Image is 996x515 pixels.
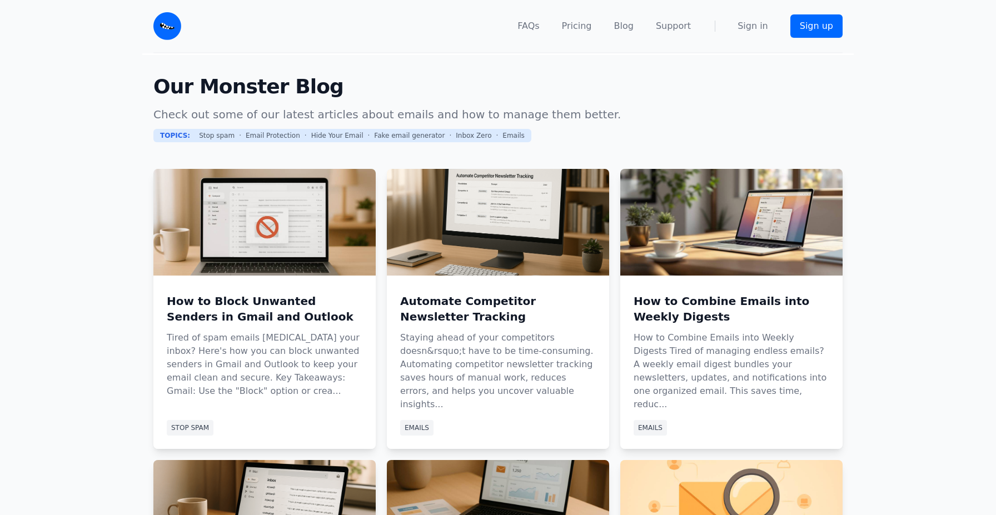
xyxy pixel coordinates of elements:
[153,12,181,40] img: Email Monster
[634,331,829,411] a: How to Combine Emails into Weekly Digests Tired of managing endless emails? A weekly email digest...
[638,424,663,432] a: Emails
[614,19,634,33] a: Blog
[634,293,829,324] a: How to Combine Emails into Weekly Digests
[246,132,300,139] a: Email Protection
[456,132,491,139] a: Inbox Zero
[790,14,843,38] a: Sign up
[171,424,209,432] a: Stop spam
[153,76,843,98] h1: Our Monster Blog
[153,107,843,122] p: Check out some of our latest articles about emails and how to manage them better.
[167,293,362,324] a: How to Block Unwanted Senders in Gmail and Outlook
[199,132,235,139] a: Stop spam
[502,132,525,139] a: Emails
[517,19,539,33] a: FAQs
[305,131,307,140] li: ·
[368,131,370,140] li: ·
[400,331,596,411] a: Staying ahead of your competitors doesn&rsquo;t have to be time-consuming. Automating competitor ...
[374,132,445,139] a: Fake email generator
[656,19,691,33] a: Support
[449,131,451,140] li: ·
[239,131,241,140] li: ·
[405,424,429,432] a: Emails
[562,19,592,33] a: Pricing
[400,293,596,324] a: Automate Competitor Newsletter Tracking
[160,131,190,140] li: Topics:
[496,131,499,140] li: ·
[311,132,363,139] a: Hide Your Email
[167,331,362,398] a: Tired of spam emails [MEDICAL_DATA] your inbox? Here's how you can block unwanted senders in Gmai...
[738,19,768,33] a: Sign in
